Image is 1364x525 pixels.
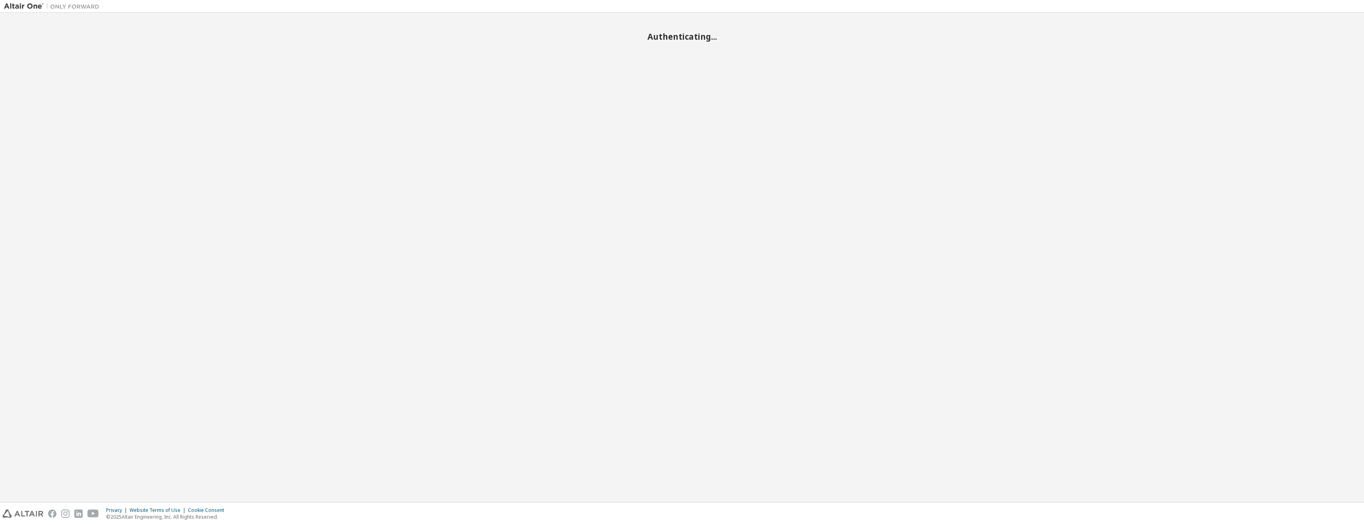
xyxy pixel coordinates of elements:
[2,510,43,518] img: altair_logo.svg
[74,510,83,518] img: linkedin.svg
[188,507,229,513] div: Cookie Consent
[87,510,99,518] img: youtube.svg
[4,31,1360,42] h2: Authenticating...
[61,510,70,518] img: instagram.svg
[106,507,130,513] div: Privacy
[106,513,229,520] p: © 2025 Altair Engineering, Inc. All Rights Reserved.
[130,507,188,513] div: Website Terms of Use
[4,2,103,10] img: Altair One
[48,510,56,518] img: facebook.svg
